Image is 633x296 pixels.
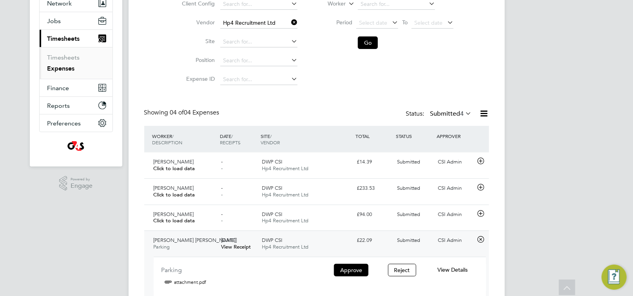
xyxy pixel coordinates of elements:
a: Go to home page [39,140,113,153]
span: Submitted [397,237,421,243]
span: - [221,185,223,191]
span: Finance [47,84,69,92]
button: Reports [40,97,112,114]
span: Hp4 Recruitment Ltd [262,165,308,172]
span: DWP CSI [262,158,282,165]
div: Timesheets [40,47,112,79]
span: DWP CSI [262,211,282,218]
label: Expense ID [180,75,215,82]
span: Submitted [397,185,421,191]
button: Finance [40,79,112,96]
button: Reject [388,264,416,276]
label: Position [180,56,215,64]
div: CSI Admin [435,234,475,247]
span: Select date [414,19,443,26]
button: Approve [334,264,368,276]
span: - [221,211,223,218]
span: DWP CSI [262,237,282,243]
div: £22.09 [354,234,394,247]
a: Timesheets [47,54,80,61]
span: 04 of [170,109,184,116]
div: CSI Admin [435,156,475,169]
span: View Details [437,266,468,273]
div: Status: [406,109,473,120]
div: Showing [144,109,221,117]
span: Click to load data [154,165,195,172]
div: CSI Admin [435,182,475,195]
span: Jobs [47,17,61,25]
span: 04 Expenses [170,109,219,116]
div: £14.39 [354,156,394,169]
span: [PERSON_NAME] [154,158,194,165]
span: [DATE] [221,237,237,243]
div: DATE [218,129,259,149]
span: [PERSON_NAME] [PERSON_NAME] [154,237,236,243]
span: Engage [71,183,93,189]
span: / [231,133,233,139]
span: DESCRIPTION [152,139,183,145]
span: DWP CSI [262,185,282,191]
span: Reports [47,102,70,109]
span: Preferences [47,120,81,127]
div: Parking [161,263,326,276]
button: Jobs [40,12,112,29]
span: / [172,133,174,139]
input: Search for... [220,74,297,85]
label: Site [180,38,215,45]
label: Vendor [180,19,215,26]
div: £233.53 [354,182,394,195]
span: Timesheets [47,35,80,42]
button: Engage Resource Center [602,265,627,290]
span: - [221,217,223,224]
span: Parking [154,243,170,250]
a: View Receipt [221,243,251,250]
span: - [221,191,223,198]
span: Select date [359,19,387,26]
span: To [400,17,410,27]
span: - [221,165,223,172]
span: Click to load data [154,191,195,198]
span: VENDOR [261,139,280,145]
img: g4sssuk-logo-retina.png [66,140,86,153]
span: Click to load data [154,217,195,224]
div: APPROVER [435,129,475,143]
button: Go [358,36,378,49]
input: Search for... [220,36,297,47]
input: Search for... [220,55,297,66]
a: Powered byEngage [59,176,93,191]
span: Hp4 Recruitment Ltd [262,191,308,198]
span: - [221,158,223,165]
span: Powered by [71,176,93,183]
div: TOTAL [354,129,394,143]
span: RECEIPTS [220,139,241,145]
div: WORKER [151,129,218,149]
input: Search for... [220,18,297,29]
span: [PERSON_NAME] [154,185,194,191]
span: Submitted [397,211,421,218]
span: 4 [461,110,464,118]
span: [PERSON_NAME] [154,211,194,218]
span: Hp4 Recruitment Ltd [262,217,308,224]
label: Period [317,19,352,26]
div: CSI Admin [435,208,475,221]
span: Hp4 Recruitment Ltd [262,243,308,250]
div: £94.00 [354,208,394,221]
div: SITE [259,129,354,149]
a: Expenses [47,65,75,72]
span: / [270,133,272,139]
label: Submitted [430,110,472,118]
a: attachment.pdf [174,276,207,288]
button: Preferences [40,114,112,132]
button: Timesheets [40,30,112,47]
span: Submitted [397,158,421,165]
div: STATUS [394,129,435,143]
